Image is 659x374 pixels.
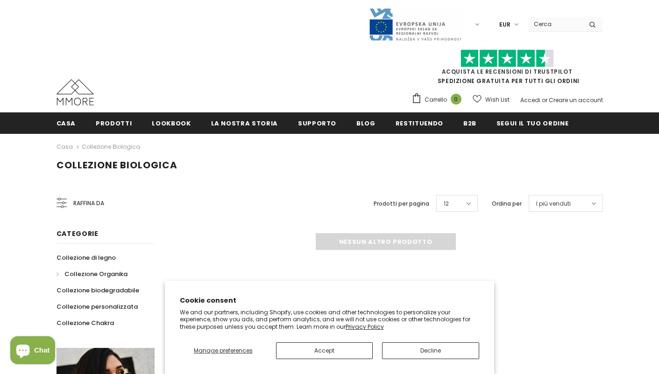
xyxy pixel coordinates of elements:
[499,20,510,29] span: EUR
[73,198,104,208] span: Raffina da
[496,112,568,133] a: Segui il tuo ordine
[492,199,522,208] label: Ordina per
[57,302,138,311] span: Collezione personalizzata
[396,119,443,128] span: Restituendo
[536,199,571,208] span: I più venduti
[473,91,510,108] a: Wish List
[298,112,336,133] a: supporto
[368,7,462,42] img: Javni Razpis
[180,342,267,359] button: Manage preferences
[180,296,480,305] h2: Cookie consent
[57,79,94,105] img: Casi MMORE
[298,119,336,128] span: supporto
[57,229,99,238] span: Categorie
[96,119,132,128] span: Prodotti
[528,17,582,31] input: Search Site
[57,315,114,331] a: Collezione Chakra
[194,346,253,354] span: Manage preferences
[57,112,76,133] a: Casa
[396,112,443,133] a: Restituendo
[520,96,540,104] a: Accedi
[57,282,139,298] a: Collezione biodegradabile
[368,20,462,28] a: Javni Razpis
[57,253,116,262] span: Collezione di legno
[346,323,384,331] a: Privacy Policy
[211,119,278,128] span: La nostra storia
[152,119,191,128] span: Lookbook
[57,159,177,172] span: Collezione biologica
[64,270,128,278] span: Collezione Organika
[382,342,479,359] button: Decline
[442,68,573,76] a: Acquista le recensioni di TrustPilot
[356,112,376,133] a: Blog
[57,286,139,295] span: Collezione biodegradabile
[374,199,429,208] label: Prodotti per pagina
[463,112,476,133] a: B2B
[549,96,603,104] a: Creare un account
[57,319,114,327] span: Collezione Chakra
[356,119,376,128] span: Blog
[82,143,140,151] a: Collezione biologica
[96,112,132,133] a: Prodotti
[57,119,76,128] span: Casa
[57,141,73,152] a: Casa
[152,112,191,133] a: Lookbook
[463,119,476,128] span: B2B
[451,94,461,104] span: 0
[276,342,373,359] button: Accept
[542,96,547,104] span: or
[57,249,116,266] a: Collezione di legno
[57,266,128,282] a: Collezione Organika
[211,112,278,133] a: La nostra storia
[7,336,58,367] inbox-online-store-chat: Shopify online store chat
[461,49,554,68] img: Fidati di Pilot Stars
[411,54,603,85] span: SPEDIZIONE GRATUITA PER TUTTI GLI ORDINI
[485,95,510,104] span: Wish List
[425,95,447,104] span: Carrello
[444,199,449,208] span: 12
[411,93,466,107] a: Carrello 0
[57,298,138,315] a: Collezione personalizzata
[180,309,480,331] p: We and our partners, including Shopify, use cookies and other technologies to personalize your ex...
[496,119,568,128] span: Segui il tuo ordine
